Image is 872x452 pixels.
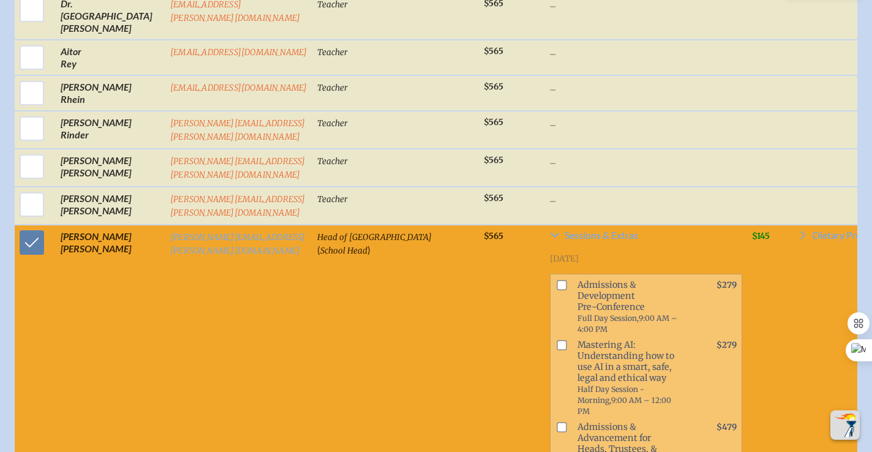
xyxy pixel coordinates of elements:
span: $145 [752,231,770,241]
a: [EMAIL_ADDRESS][DOMAIN_NAME] [170,47,307,58]
span: [DATE] [550,254,579,264]
img: To the top [833,413,857,437]
a: [PERSON_NAME][EMAIL_ADDRESS][PERSON_NAME][DOMAIN_NAME] [170,118,306,142]
span: Mastering AI: Understanding how to use AI in a smart, safe, legal and ethical way [573,337,688,419]
span: Sessions & Extras [565,230,638,240]
a: [PERSON_NAME][EMAIL_ADDRESS][PERSON_NAME][DOMAIN_NAME] [170,194,306,218]
span: $565 [484,155,503,165]
p: ... [550,116,742,129]
td: [PERSON_NAME] [PERSON_NAME] [56,149,165,187]
span: Teacher [317,194,348,205]
span: $479 [716,422,737,432]
span: $565 [484,117,503,127]
td: Aitor Rey [56,40,165,75]
span: $279 [716,340,737,350]
p: ... [550,192,742,205]
span: ) [367,244,370,255]
span: $565 [484,46,503,56]
a: [PERSON_NAME][EMAIL_ADDRESS][PERSON_NAME][DOMAIN_NAME] [170,156,306,180]
span: Full Day Session, [577,314,639,323]
span: Teacher [317,83,348,93]
span: 9:00 AM – 12:00 PM [577,396,671,416]
a: [EMAIL_ADDRESS][DOMAIN_NAME] [170,83,307,93]
p: ... [550,45,742,58]
span: Head of [GEOGRAPHIC_DATA] [317,232,432,243]
span: Teacher [317,118,348,129]
p: ... [550,81,742,93]
td: [PERSON_NAME] [PERSON_NAME] [56,187,165,225]
span: Teacher [317,156,348,167]
span: Teacher [317,47,348,58]
span: ( [317,244,320,255]
span: $279 [716,280,737,290]
a: [PERSON_NAME][EMAIL_ADDRESS][PERSON_NAME][DOMAIN_NAME] [170,232,306,256]
a: Dietary Prefs [798,230,868,245]
span: $565 [484,193,503,203]
a: Sessions & Extras [550,230,742,245]
span: School Head [320,246,367,256]
td: [PERSON_NAME] Rinder [56,111,165,149]
span: Admissions & Development Pre-Conference [573,277,688,337]
td: [PERSON_NAME] Rhein [56,75,165,111]
span: Dietary Prefs [813,230,868,240]
span: $565 [484,231,503,241]
span: $565 [484,81,503,92]
span: Half Day Session - Morning, [577,385,644,405]
button: Scroll Top [830,410,860,440]
p: ... [550,154,742,167]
